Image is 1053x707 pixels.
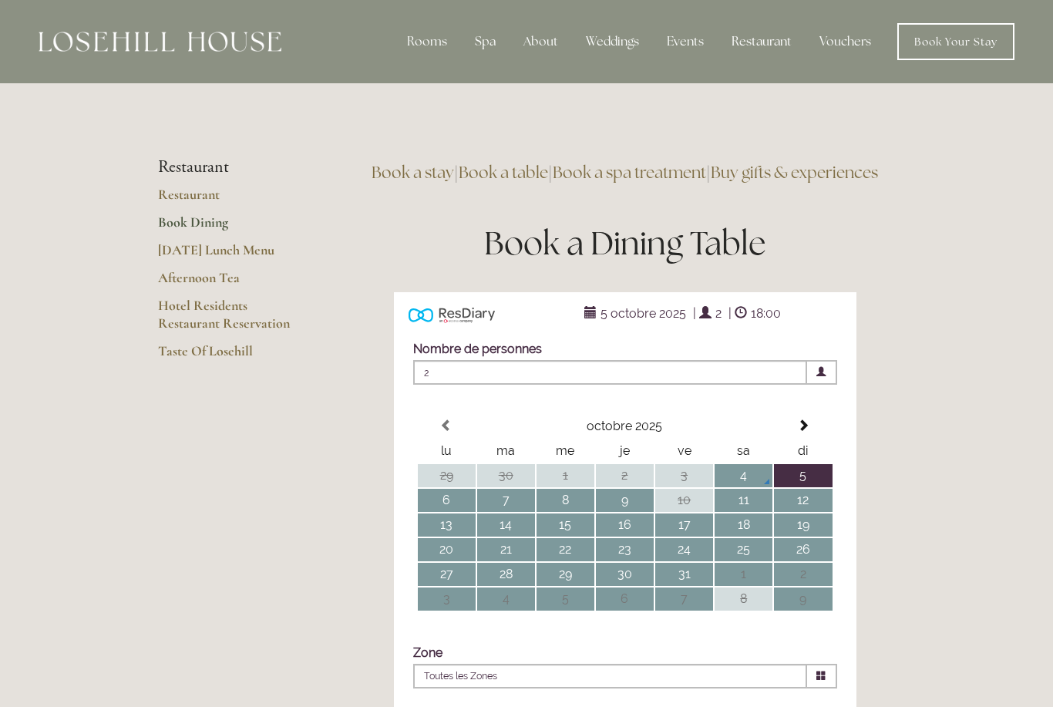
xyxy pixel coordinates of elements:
h1: Book a Dining Table [355,221,895,266]
td: 28 [477,563,535,586]
span: Previous Month [440,419,452,432]
span: 2 [712,302,725,325]
td: 4 [477,587,535,611]
a: Hotel Residents Restaurant Reservation [158,297,305,342]
td: 18 [715,513,772,537]
th: di [774,439,832,463]
a: Book Dining [158,214,305,241]
img: Losehill House [39,32,281,52]
td: 12 [774,489,832,512]
span: 18:00 [747,302,785,325]
td: 15 [537,513,594,537]
th: me [537,439,594,463]
th: Select Month [477,415,773,438]
td: 3 [418,587,476,611]
label: Zone [413,645,442,660]
td: 10 [655,489,713,512]
div: Events [654,26,716,57]
a: [DATE] Lunch Menu [158,241,305,269]
div: About [511,26,570,57]
td: 6 [596,587,654,611]
td: 16 [596,513,654,537]
label: Nombre de personnes [413,342,542,356]
a: Book Your Stay [897,23,1014,60]
td: 2 [774,563,832,586]
th: sa [715,439,772,463]
div: Restaurant [719,26,804,57]
td: 22 [537,538,594,561]
td: 9 [596,489,654,512]
th: lu [418,439,476,463]
td: 11 [715,489,772,512]
span: Next Month [797,419,809,432]
td: 17 [655,513,713,537]
th: ma [477,439,535,463]
span: 5 octobre 2025 [597,302,690,325]
td: 29 [537,563,594,586]
td: 3 [655,464,713,487]
td: 14 [477,513,535,537]
a: Book a table [459,162,548,183]
td: 9 [774,587,832,611]
td: 25 [715,538,772,561]
img: Powered by ResDiary [409,304,495,326]
th: je [596,439,654,463]
td: 13 [418,513,476,537]
td: 8 [715,587,772,611]
a: Book a stay [372,162,454,183]
td: 30 [596,563,654,586]
li: Restaurant [158,157,305,177]
td: 1 [715,563,772,586]
td: 7 [655,587,713,611]
a: Restaurant [158,186,305,214]
div: Rooms [395,26,459,57]
td: 23 [596,538,654,561]
a: Buy gifts & experiences [711,162,878,183]
td: 20 [418,538,476,561]
div: Weddings [574,26,651,57]
td: 6 [418,489,476,512]
td: 5 [774,464,832,487]
h3: | | | [355,157,895,188]
td: 5 [537,587,594,611]
td: 26 [774,538,832,561]
a: Taste Of Losehill [158,342,305,370]
td: 8 [537,489,594,512]
span: 2 [413,360,807,385]
a: Book a spa treatment [553,162,706,183]
td: 7 [477,489,535,512]
span: | [693,306,696,321]
a: Vouchers [807,26,883,57]
td: 19 [774,513,832,537]
td: 2 [596,464,654,487]
span: | [728,306,732,321]
td: 4 [715,464,772,487]
td: 31 [655,563,713,586]
a: Afternoon Tea [158,269,305,297]
td: 21 [477,538,535,561]
div: Spa [463,26,508,57]
td: 24 [655,538,713,561]
td: 27 [418,563,476,586]
td: 29 [418,464,476,487]
th: ve [655,439,713,463]
td: 30 [477,464,535,487]
td: 1 [537,464,594,487]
